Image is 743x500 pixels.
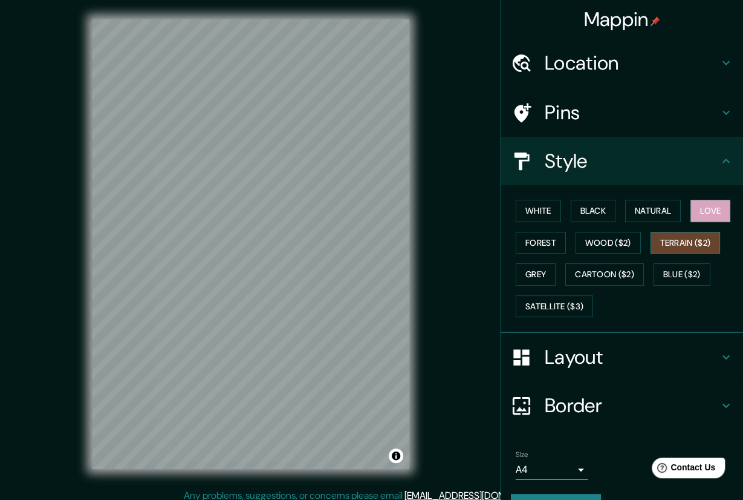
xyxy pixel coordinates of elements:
button: Toggle attribution [389,449,403,463]
div: Layout [501,333,743,381]
h4: Location [545,51,719,75]
div: Style [501,137,743,185]
canvas: Map [92,19,409,469]
div: Pins [501,88,743,137]
button: Love [690,200,730,222]
h4: Border [545,393,719,418]
div: Location [501,39,743,87]
button: White [516,200,561,222]
button: Cartoon ($2) [565,263,644,286]
div: Border [501,381,743,430]
button: Terrain ($2) [651,232,721,254]
h4: Mappin [584,7,661,31]
button: Satellite ($3) [516,295,593,318]
h4: Layout [545,345,719,369]
button: Natural [625,200,681,222]
button: Black [571,200,616,222]
h4: Pins [545,100,719,125]
img: pin-icon.png [651,16,660,26]
button: Forest [516,232,566,254]
div: A4 [516,460,588,479]
button: Blue ($2) [654,263,710,286]
h4: Style [545,149,719,173]
iframe: Help widget launcher [635,453,730,487]
button: Grey [516,263,556,286]
label: Size [516,450,528,460]
button: Wood ($2) [576,232,641,254]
